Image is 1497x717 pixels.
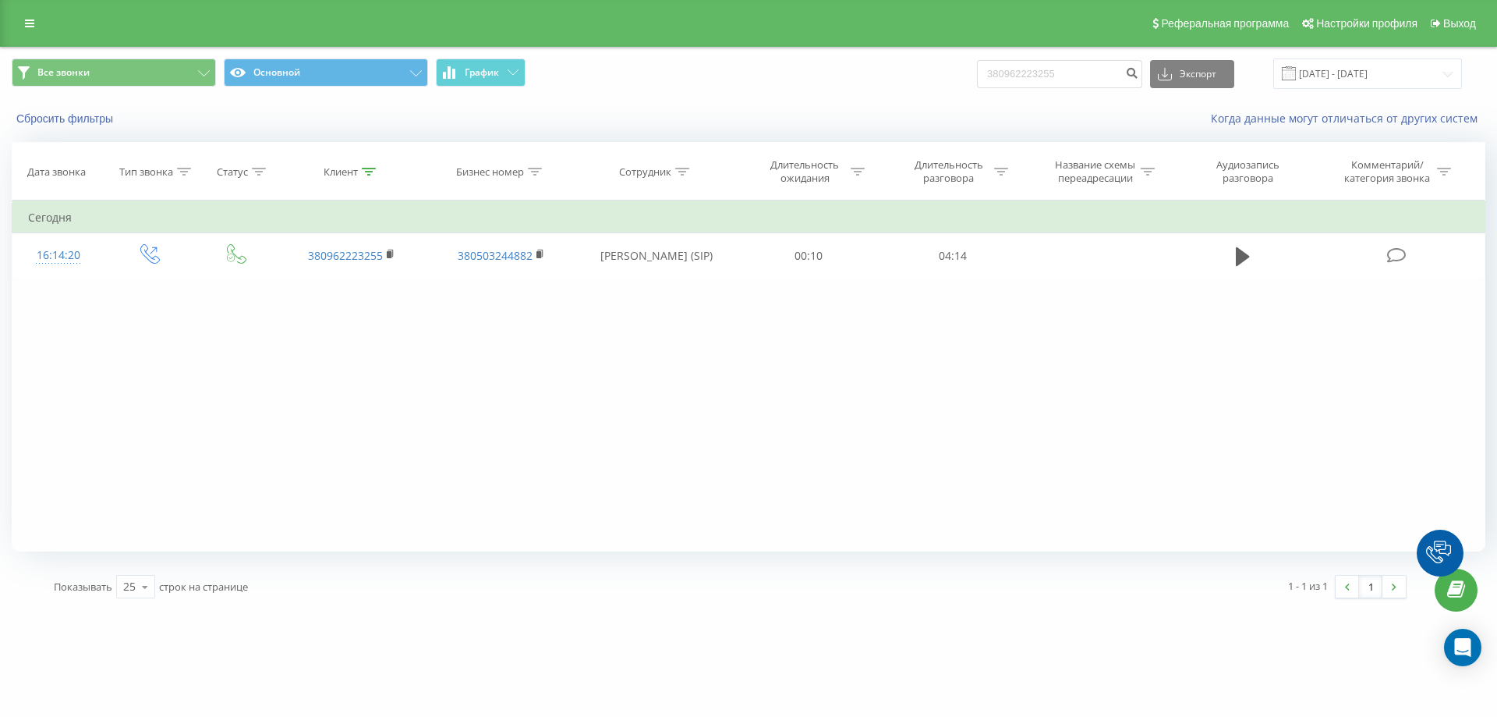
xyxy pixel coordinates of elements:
div: Длительность ожидания [763,158,847,185]
div: 25 [123,579,136,595]
span: Выход [1443,17,1476,30]
button: Экспорт [1150,60,1234,88]
span: строк на странице [159,580,248,594]
a: 1 [1359,576,1382,598]
div: Open Intercom Messenger [1444,629,1481,666]
span: Реферальная программа [1161,17,1289,30]
div: Сотрудник [619,165,671,179]
span: Показывать [54,580,112,594]
div: Статус [217,165,248,179]
td: [PERSON_NAME] (SIP) [575,233,737,279]
span: График [465,67,499,78]
button: Сбросить фильтры [12,112,121,126]
span: Настройки профиля [1316,17,1417,30]
td: 00:10 [737,233,880,279]
input: Поиск по номеру [977,60,1142,88]
a: Когда данные могут отличаться от других систем [1211,111,1485,126]
div: Тип звонка [119,165,173,179]
a: 380503244882 [458,248,533,263]
a: 380962223255 [308,248,383,263]
div: 1 - 1 из 1 [1288,578,1328,594]
div: Название схемы переадресации [1053,158,1137,185]
button: График [436,59,526,87]
div: Бизнес номер [456,165,524,179]
button: Основной [224,59,428,87]
div: Комментарий/категория звонка [1342,158,1433,185]
div: 16:14:20 [28,240,89,271]
div: Клиент [324,165,358,179]
td: Сегодня [12,202,1485,233]
td: 04:14 [880,233,1024,279]
div: Дата звонка [27,165,86,179]
button: Все звонки [12,59,216,87]
span: Все звонки [37,66,90,79]
div: Длительность разговора [907,158,990,185]
div: Аудиозапись разговора [1198,158,1299,185]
